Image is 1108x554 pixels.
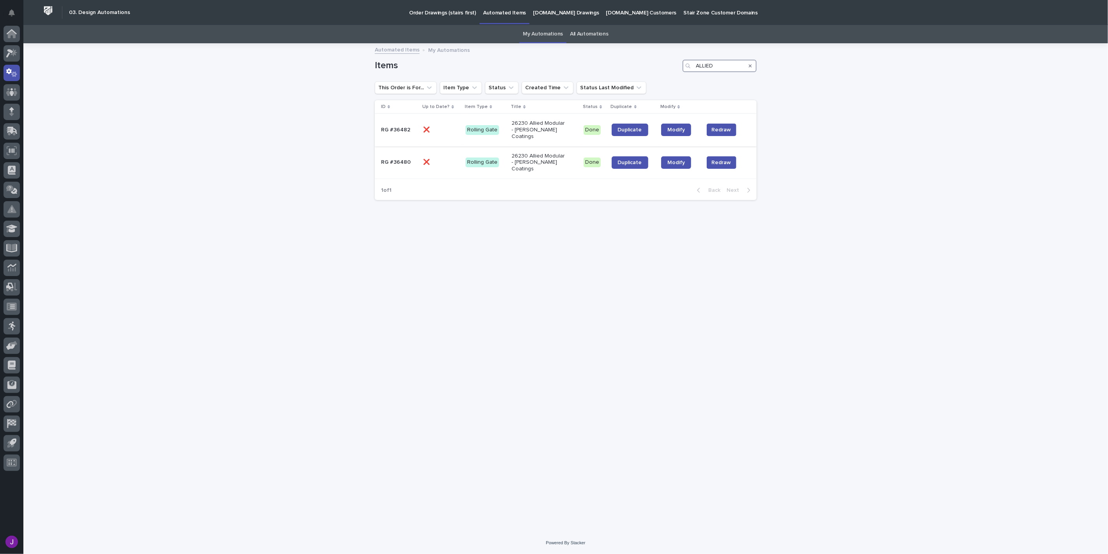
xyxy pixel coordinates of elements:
[577,81,646,94] button: Status Last Modified
[423,125,431,133] p: ❌
[423,158,431,166] p: ❌
[727,188,744,193] span: Next
[465,103,488,111] p: Item Type
[485,81,519,94] button: Status
[522,81,573,94] button: Created Time
[375,114,757,146] tr: RG #36482RG #36482 ❌❌ Rolling Gate26230 Allied Modular - [PERSON_NAME] CoatingsDoneDuplicateModif...
[512,120,567,140] p: 26230 Allied Modular - [PERSON_NAME] Coatings
[466,158,499,167] div: Rolling Gate
[704,188,720,193] span: Back
[667,160,685,165] span: Modify
[375,45,420,54] a: Automated Items
[511,103,521,111] p: Title
[381,103,386,111] p: ID
[707,156,736,169] button: Redraw
[422,103,450,111] p: Up to Date?
[10,9,20,22] div: Notifications
[375,181,398,200] p: 1 of 1
[69,9,130,16] h2: 03. Design Automations
[375,60,679,71] h1: Items
[428,45,470,54] p: My Automations
[381,125,412,133] p: RG #36482
[661,156,691,169] a: Modify
[712,126,731,134] span: Redraw
[375,146,757,179] tr: RG #36480RG #36480 ❌❌ Rolling Gate26230 Allied Modular - [PERSON_NAME] CoatingsDoneDuplicateModif...
[611,103,632,111] p: Duplicate
[512,153,567,172] p: 26230 Allied Modular - [PERSON_NAME] Coatings
[707,124,736,136] button: Redraw
[4,5,20,21] button: Notifications
[4,534,20,550] button: users-avatar
[661,124,691,136] a: Modify
[723,187,757,194] button: Next
[41,4,55,18] img: Workspace Logo
[583,103,598,111] p: Status
[618,127,642,133] span: Duplicate
[584,125,601,135] div: Done
[612,156,648,169] a: Duplicate
[523,25,563,43] a: My Automations
[660,103,676,111] p: Modify
[546,540,585,545] a: Powered By Stacker
[683,60,757,72] input: Search
[570,25,608,43] a: All Automations
[375,81,437,94] button: This Order is For...
[667,127,685,133] span: Modify
[691,187,723,194] button: Back
[440,81,482,94] button: Item Type
[618,160,642,165] span: Duplicate
[712,159,731,166] span: Redraw
[584,158,601,167] div: Done
[612,124,648,136] a: Duplicate
[466,125,499,135] div: Rolling Gate
[381,158,412,166] p: RG #36480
